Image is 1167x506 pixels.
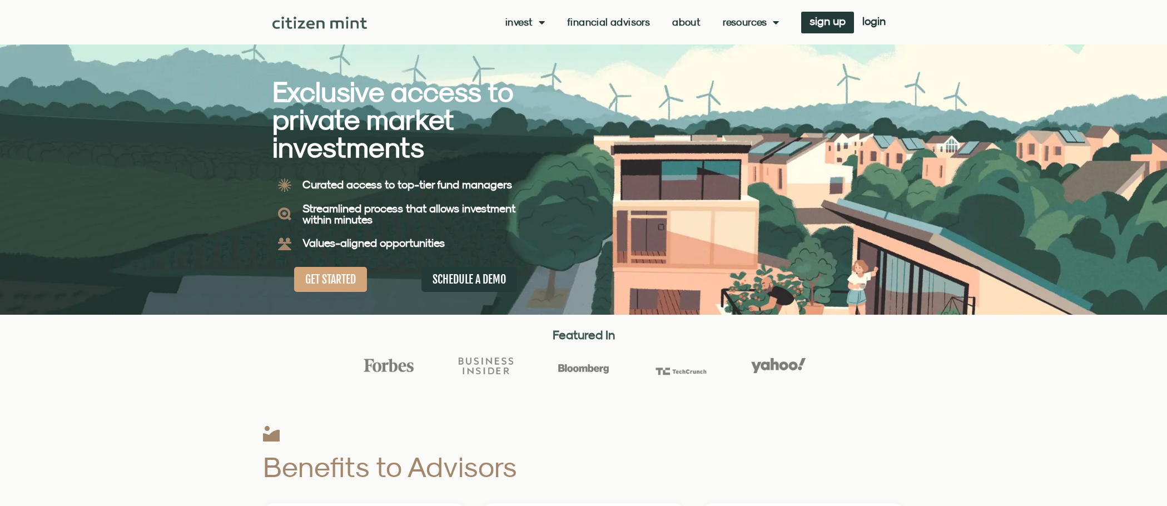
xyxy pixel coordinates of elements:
img: Forbes Logo [361,358,416,373]
strong: Featured In [553,328,615,342]
span: SCHEDULE A DEMO [433,272,506,286]
h2: Benefits to Advisors [263,453,683,481]
a: GET STARTED [294,267,367,292]
nav: Menu [505,17,779,28]
span: GET STARTED [305,272,356,286]
a: About [672,17,701,28]
span: sign up [810,17,846,25]
span: login [862,17,886,25]
b: Curated access to top-tier fund managers [302,178,512,191]
a: Resources [723,17,779,28]
h2: Exclusive access to private market investments [272,78,545,161]
a: sign up [801,12,854,33]
a: Invest [505,17,545,28]
b: Streamlined process that allows investment within minutes [302,202,515,226]
b: Values-aligned opportunities [302,236,445,249]
img: Citizen Mint [272,17,368,29]
a: SCHEDULE A DEMO [421,267,517,292]
a: Financial Advisors [567,17,650,28]
a: login [854,12,894,33]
